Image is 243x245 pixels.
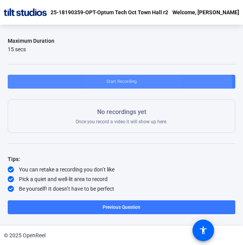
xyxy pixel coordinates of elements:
div: Maximum Duration [8,36,54,45]
img: OpenReel logo [4,8,47,16]
mat-icon: accessibility [199,226,208,235]
p: No recordings yet [76,107,167,117]
span: Previous Question [103,205,140,210]
div: Tips: [8,154,235,164]
p: 25-18190359-OPT-Optum Tech Oct Town Hall r2 [51,8,168,17]
div: Once you record a video it will show up here. [76,107,167,125]
div: You can retake a recording you don’t like [8,166,235,173]
span: Start Recording [106,76,137,87]
div: 15 secs [8,45,54,53]
div: © 2025 OpenReel [4,232,46,240]
div: Welcome, [PERSON_NAME] [172,8,239,17]
button: Start Recording [8,75,235,89]
div: Be yourself! It doesn’t have to be perfect [8,185,235,193]
button: Previous Question [8,200,235,214]
div: Pick a quiet and well-lit area to record [8,175,235,183]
